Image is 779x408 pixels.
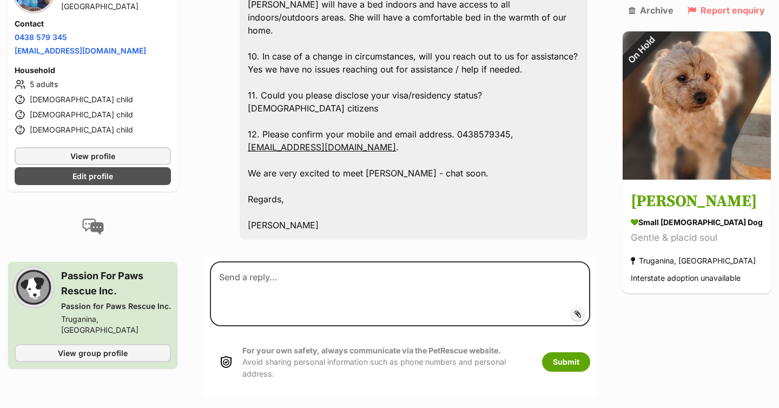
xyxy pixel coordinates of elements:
a: [PERSON_NAME] small [DEMOGRAPHIC_DATA] Dog Gentle & placid soul Truganina, [GEOGRAPHIC_DATA] Inte... [623,182,771,294]
div: Gentle & placid soul [631,231,763,246]
p: Avoid sharing personal information such as phone numbers and personal address. [242,345,531,379]
span: Interstate adoption unavailable [631,274,741,283]
img: Passion for Paws Rescue Inc. profile pic [15,268,52,306]
div: Passion for Paws Rescue Inc. [61,301,171,312]
span: View group profile [58,347,128,359]
a: 0438 579 345 [15,32,67,42]
li: [DEMOGRAPHIC_DATA] child [15,93,171,106]
span: View profile [70,150,115,162]
a: [EMAIL_ADDRESS][DOMAIN_NAME] [248,142,396,153]
h3: Passion For Paws Rescue Inc. [61,268,171,299]
li: [DEMOGRAPHIC_DATA] child [15,108,171,121]
a: View group profile [15,344,171,362]
a: On Hold [623,171,771,182]
a: Archive [629,5,674,15]
a: [EMAIL_ADDRESS][DOMAIN_NAME] [15,46,146,55]
h4: Household [15,65,171,76]
button: Submit [542,352,590,372]
strong: For your own safety, always communicate via the PetRescue website. [242,346,501,355]
div: Truganina, [GEOGRAPHIC_DATA] [631,254,756,268]
a: Edit profile [15,167,171,185]
a: View profile [15,147,171,165]
img: Quinn [623,31,771,180]
h3: [PERSON_NAME] [631,190,763,214]
img: conversation-icon-4a6f8262b818ee0b60e3300018af0b2d0b884aa5de6e9bcb8d3d4eeb1a70a7c4.svg [82,219,104,235]
span: Edit profile [72,170,113,182]
a: Report enquiry [688,5,765,15]
div: small [DEMOGRAPHIC_DATA] Dog [631,217,763,228]
div: Truganina, [GEOGRAPHIC_DATA] [61,314,171,335]
li: [DEMOGRAPHIC_DATA] child [15,123,171,136]
h4: Contact [15,18,171,29]
div: On Hold [609,17,674,83]
li: 5 adults [15,78,171,91]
